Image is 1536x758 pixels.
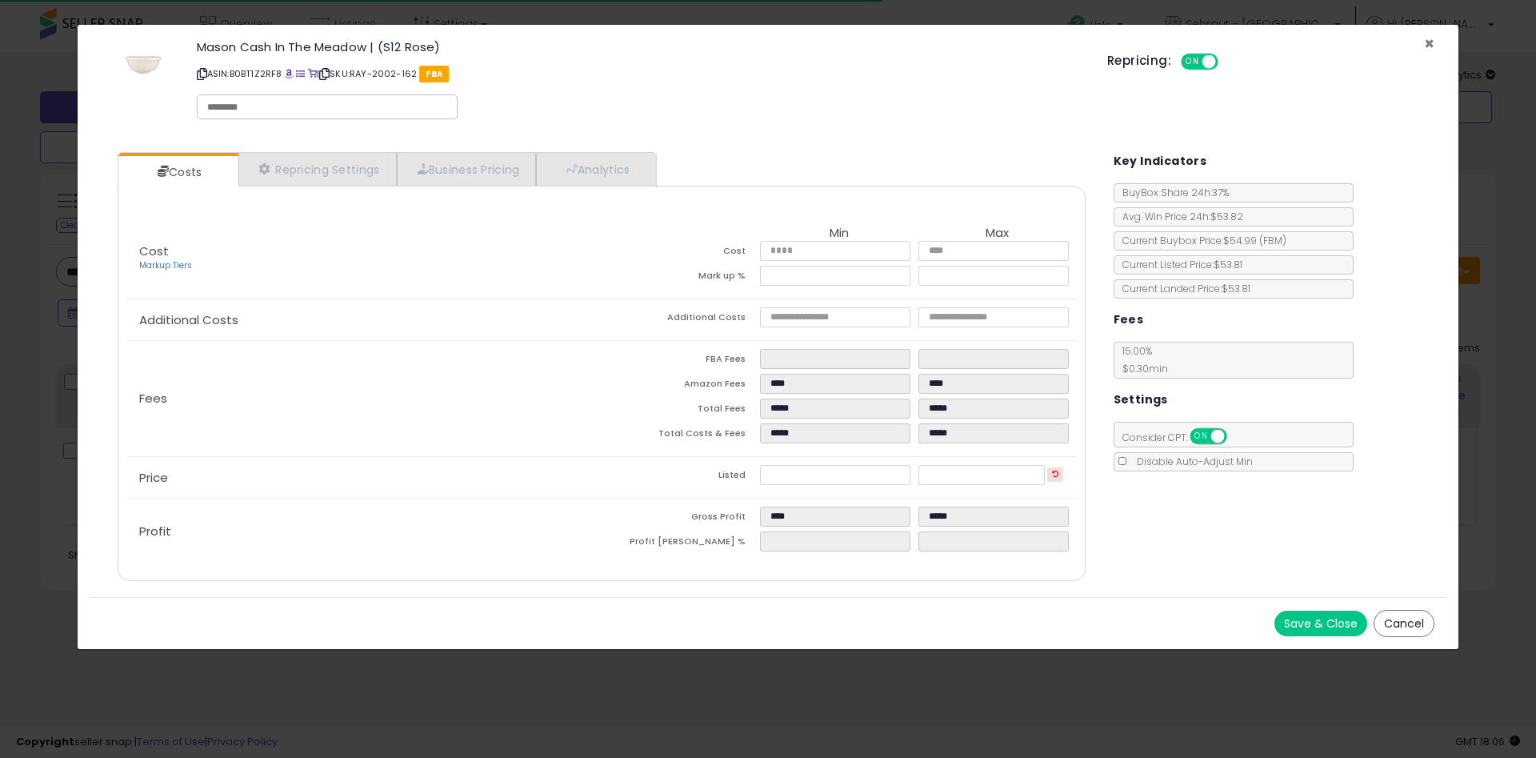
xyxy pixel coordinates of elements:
span: ON [1182,55,1202,69]
span: Current Listed Price: $53.81 [1114,258,1242,271]
span: $54.99 [1223,234,1286,247]
span: Current Landed Price: $53.81 [1114,282,1250,295]
a: Markup Tiers [139,259,192,271]
span: ( FBM ) [1259,234,1286,247]
p: Additional Costs [126,314,602,327]
a: BuyBox page [285,67,294,80]
span: Disable Auto-Adjust Min [1129,455,1253,468]
p: Cost [126,245,602,272]
button: Cancel [1374,610,1434,637]
a: Business Pricing [397,153,537,186]
span: 15.00 % [1114,344,1168,375]
span: Avg. Win Price 24h: $53.82 [1114,210,1243,223]
a: Analytics [536,153,654,186]
p: ASIN: B0BT1Z2RF8 | SKU: RAY-2002-162 [197,61,1084,86]
img: 31mZudHucNL._SL60_.jpg [119,41,167,89]
td: Cost [602,241,760,266]
td: Mark up % [602,266,760,291]
td: Profit [PERSON_NAME] % [602,531,760,556]
p: Profit [126,525,602,538]
td: Listed [602,465,760,490]
span: BuyBox Share 24h: 37% [1114,186,1229,199]
span: Current Buybox Price: [1114,234,1286,247]
td: Gross Profit [602,507,760,531]
a: Repricing Settings [238,153,397,186]
h3: Mason Cash In The Meadow | (S12 Rose) [197,41,1084,53]
th: Max [918,227,1077,241]
a: All offer listings [296,67,305,80]
td: Total Costs & Fees [602,423,760,448]
h5: Repricing: [1107,54,1171,67]
h5: Key Indicators [1114,151,1207,171]
span: OFF [1216,55,1242,69]
span: OFF [1224,430,1250,443]
button: Save & Close [1274,611,1367,636]
a: Costs [118,156,237,188]
th: Min [760,227,918,241]
td: FBA Fees [602,349,760,374]
span: Consider CPT: [1114,431,1248,444]
h5: Settings [1114,390,1168,410]
td: Additional Costs [602,307,760,332]
td: Total Fees [602,399,760,423]
span: × [1424,32,1434,55]
span: ON [1191,430,1211,443]
a: Your listing only [308,67,317,80]
span: $0.30 min [1114,362,1168,375]
span: FBA [419,66,449,82]
p: Fees [126,392,602,405]
td: Amazon Fees [602,374,760,399]
h5: Fees [1114,310,1144,330]
p: Price [126,471,602,484]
